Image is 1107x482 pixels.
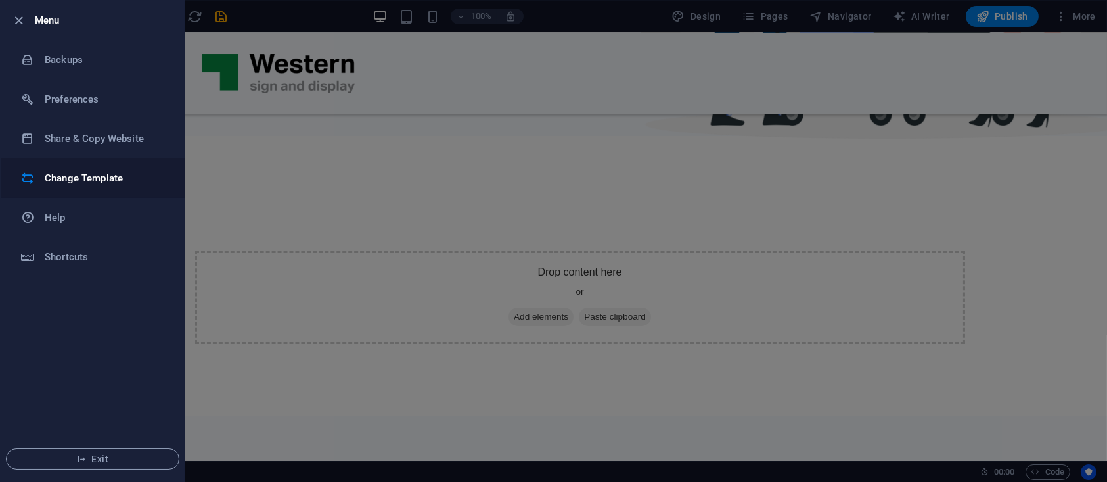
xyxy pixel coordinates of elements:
h6: Preferences [45,91,166,107]
h6: Shortcuts [45,249,166,265]
span: Paste clipboard [526,275,599,293]
h6: Backups [45,52,166,68]
a: Help [1,198,185,237]
h6: Menu [35,12,174,28]
h6: Share & Copy Website [45,131,166,147]
span: Add elements [456,275,521,293]
h6: Change Template [45,170,166,186]
button: Exit [6,448,179,470]
span: Exit [17,454,168,464]
div: Drop content here [143,218,913,311]
h6: Help [45,210,166,226]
